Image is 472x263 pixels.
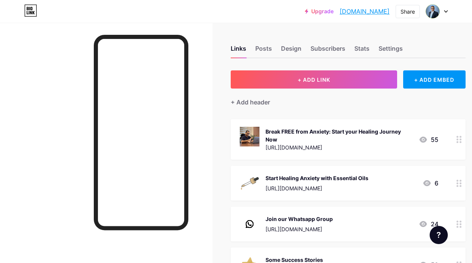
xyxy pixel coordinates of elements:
div: Links [231,44,246,58]
button: + ADD LINK [231,70,397,89]
div: 6 [422,179,438,188]
div: [URL][DOMAIN_NAME] [265,143,413,151]
div: + Add header [231,98,270,107]
img: Start Healing Anxiety with Essential Oils [240,173,259,193]
div: 24 [419,219,438,229]
div: [URL][DOMAIN_NAME] [265,225,333,233]
div: Settings [379,44,403,58]
img: Join our Whatsapp Group [240,214,259,234]
img: Anirudh Malpani [425,4,440,19]
div: Share [401,8,415,16]
span: + ADD LINK [298,76,330,83]
img: Break FREE from Anxiety: Start your Healing Journey Now [240,127,259,146]
a: Upgrade [305,8,334,14]
div: Design [281,44,301,58]
div: Stats [354,44,370,58]
div: Break FREE from Anxiety: Start your Healing Journey Now [265,128,413,143]
div: Subscribers [311,44,345,58]
div: Join our Whatsapp Group [265,215,333,223]
div: Posts [255,44,272,58]
div: Start Healing Anxiety with Essential Oils [265,174,368,182]
div: [URL][DOMAIN_NAME] [265,184,368,192]
div: + ADD EMBED [403,70,466,89]
div: 55 [419,135,438,144]
a: [DOMAIN_NAME] [340,7,390,16]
